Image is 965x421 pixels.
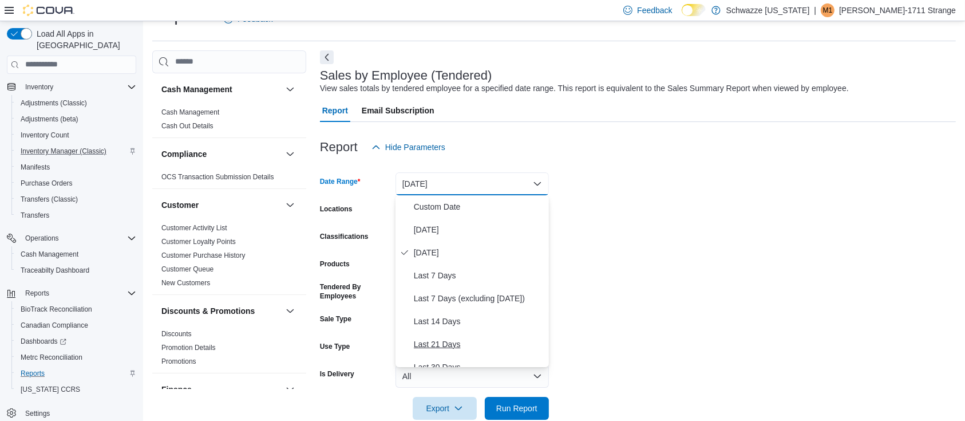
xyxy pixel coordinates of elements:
[23,5,74,16] img: Cova
[11,143,141,159] button: Inventory Manager (Classic)
[161,223,227,233] span: Customer Activity List
[362,99,434,122] span: Email Subscription
[161,238,236,246] a: Customer Loyalty Points
[414,292,544,305] span: Last 7 Days (excluding [DATE])
[16,367,49,380] a: Reports
[16,128,136,142] span: Inventory Count
[21,407,54,420] a: Settings
[21,80,136,94] span: Inventory
[16,318,93,332] a: Canadian Compliance
[21,337,66,346] span: Dashboards
[21,163,50,172] span: Manifests
[16,367,136,380] span: Reports
[25,234,59,243] span: Operations
[161,172,274,182] span: OCS Transaction Submission Details
[16,160,54,174] a: Manifests
[320,259,350,269] label: Products
[414,269,544,282] span: Last 7 Days
[21,406,136,420] span: Settings
[320,69,492,82] h3: Sales by Employee (Tendered)
[16,302,97,316] a: BioTrack Reconciliation
[161,357,196,366] span: Promotions
[161,121,213,131] span: Cash Out Details
[16,247,136,261] span: Cash Management
[2,79,141,95] button: Inventory
[21,231,136,245] span: Operations
[496,403,537,414] span: Run Report
[21,321,88,330] span: Canadian Compliance
[161,329,192,339] span: Discounts
[11,175,141,191] button: Purchase Orders
[21,266,89,275] span: Traceabilty Dashboard
[16,144,111,158] a: Inventory Manager (Classic)
[16,96,136,110] span: Adjustments (Classic)
[21,115,78,124] span: Adjustments (beta)
[161,265,213,274] span: Customer Queue
[16,351,87,364] a: Metrc Reconciliation
[161,343,216,352] span: Promotion Details
[396,365,549,388] button: All
[161,108,219,117] span: Cash Management
[16,335,71,348] a: Dashboards
[16,351,136,364] span: Metrc Reconciliation
[320,204,353,214] label: Locations
[16,112,83,126] a: Adjustments (beta)
[2,285,141,301] button: Reports
[161,148,281,160] button: Compliance
[16,192,136,206] span: Transfers (Classic)
[16,247,83,261] a: Cash Management
[11,365,141,381] button: Reports
[21,286,54,300] button: Reports
[414,246,544,259] span: [DATE]
[11,349,141,365] button: Metrc Reconciliation
[161,199,281,211] button: Customer
[320,232,369,241] label: Classifications
[161,173,274,181] a: OCS Transaction Submission Details
[11,246,141,262] button: Cash Management
[152,170,306,188] div: Compliance
[16,176,136,190] span: Purchase Orders
[161,279,210,287] a: New Customers
[161,344,216,352] a: Promotion Details
[16,208,136,222] span: Transfers
[420,397,470,420] span: Export
[152,221,306,294] div: Customer
[21,99,87,108] span: Adjustments (Classic)
[16,208,54,222] a: Transfers
[11,111,141,127] button: Adjustments (beta)
[320,82,849,95] div: View sales totals by tendered employee for a specified date range. This report is equivalent to t...
[161,108,219,116] a: Cash Management
[414,200,544,214] span: Custom Date
[161,122,213,130] a: Cash Out Details
[21,353,82,362] span: Metrc Reconciliation
[161,84,232,95] h3: Cash Management
[161,251,246,259] a: Customer Purchase History
[396,195,549,367] div: Select listbox
[161,237,236,246] span: Customer Loyalty Points
[161,84,281,95] button: Cash Management
[16,383,85,396] a: [US_STATE] CCRS
[16,318,136,332] span: Canadian Compliance
[152,327,306,373] div: Discounts & Promotions
[283,147,297,161] button: Compliance
[32,28,136,51] span: Load All Apps in [GEOGRAPHIC_DATA]
[161,148,207,160] h3: Compliance
[821,3,835,17] div: Mick-1711 Strange
[367,136,450,159] button: Hide Parameters
[11,191,141,207] button: Transfers (Classic)
[16,112,136,126] span: Adjustments (beta)
[16,263,136,277] span: Traceabilty Dashboard
[16,160,136,174] span: Manifests
[320,314,351,324] label: Sale Type
[161,357,196,365] a: Promotions
[320,50,334,64] button: Next
[21,286,136,300] span: Reports
[413,397,477,420] button: Export
[11,127,141,143] button: Inventory Count
[21,195,78,204] span: Transfers (Classic)
[25,409,50,418] span: Settings
[726,3,810,17] p: Schwazze [US_STATE]
[414,223,544,237] span: [DATE]
[11,317,141,333] button: Canadian Compliance
[161,251,246,260] span: Customer Purchase History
